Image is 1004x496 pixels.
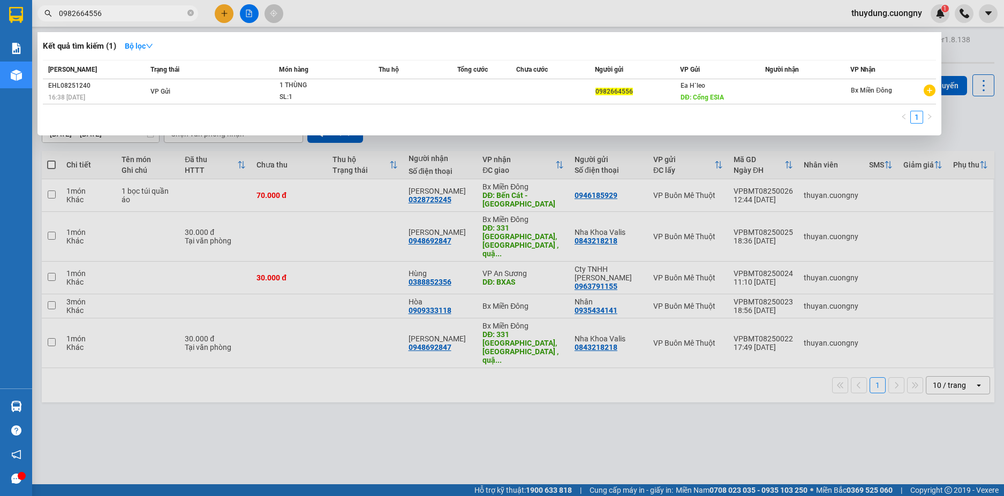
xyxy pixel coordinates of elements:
img: warehouse-icon [11,70,22,81]
span: Thu hộ [379,66,399,73]
li: Next Page [923,111,936,124]
span: Tổng cước [457,66,488,73]
span: VP Nhận [850,66,875,73]
div: EHL08251240 [48,80,147,91]
li: Previous Page [897,111,910,124]
span: Bx Miền Đông [851,87,892,94]
span: question-circle [11,425,21,436]
span: Người nhận [765,66,799,73]
li: 1 [910,111,923,124]
span: down [146,42,153,50]
span: Người gửi [595,66,623,73]
span: DĐ: Cổng ESIA [681,94,724,101]
span: right [926,113,933,120]
img: warehouse-icon [11,401,22,412]
button: left [897,111,910,124]
input: Tìm tên, số ĐT hoặc mã đơn [59,7,185,19]
span: Món hàng [279,66,308,73]
h3: Kết quả tìm kiếm ( 1 ) [43,41,116,52]
button: Bộ lọcdown [116,37,162,55]
span: Trạng thái [150,66,179,73]
strong: Bộ lọc [125,42,153,50]
span: VP Gửi [680,66,700,73]
span: left [901,113,907,120]
div: 1 THÙNG [280,80,360,91]
div: SL: 1 [280,91,360,103]
span: message [11,474,21,484]
span: close-circle [187,9,194,19]
span: plus-circle [924,85,935,96]
img: logo-vxr [9,7,23,23]
span: close-circle [187,10,194,16]
button: right [923,111,936,124]
a: 1 [911,111,923,123]
span: notification [11,449,21,460]
img: solution-icon [11,43,22,54]
span: search [44,10,52,17]
span: VP Gửi [150,88,170,95]
span: 0982664556 [595,88,633,95]
span: [PERSON_NAME] [48,66,97,73]
span: Chưa cước [516,66,548,73]
span: 16:38 [DATE] [48,94,85,101]
span: Ea H`leo [681,82,705,89]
